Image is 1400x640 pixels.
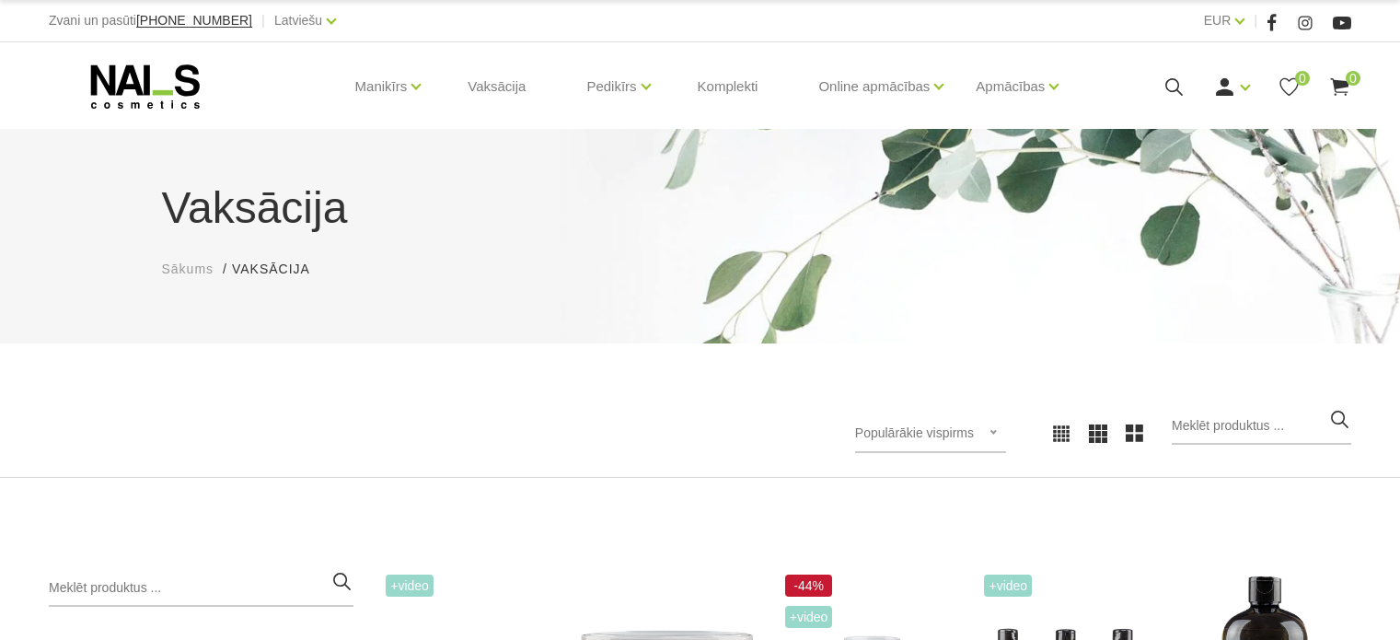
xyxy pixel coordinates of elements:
[1346,71,1360,86] span: 0
[232,260,329,279] li: Vaksācija
[976,50,1045,123] a: Apmācības
[1328,76,1351,99] a: 0
[261,9,265,32] span: |
[1204,9,1232,31] a: EUR
[586,50,636,123] a: Pedikīrs
[162,262,214,276] span: Sākums
[855,425,974,440] span: Populārākie vispirms
[785,575,833,597] span: -44%
[984,575,1032,597] span: +Video
[1278,76,1301,99] a: 0
[136,14,252,28] a: [PHONE_NUMBER]
[453,42,540,131] a: Vaksācija
[162,175,1239,241] h1: Vaksācija
[355,50,408,123] a: Manikīrs
[1295,71,1310,86] span: 0
[49,9,252,32] div: Zvani un pasūti
[683,42,773,131] a: Komplekti
[136,13,252,28] span: [PHONE_NUMBER]
[1172,408,1351,445] input: Meklēt produktus ...
[785,606,833,628] span: +Video
[49,570,353,607] input: Meklēt produktus ...
[818,50,930,123] a: Online apmācības
[274,9,322,31] a: Latviešu
[162,260,214,279] a: Sākums
[386,575,434,597] span: +Video
[1254,9,1257,32] span: |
